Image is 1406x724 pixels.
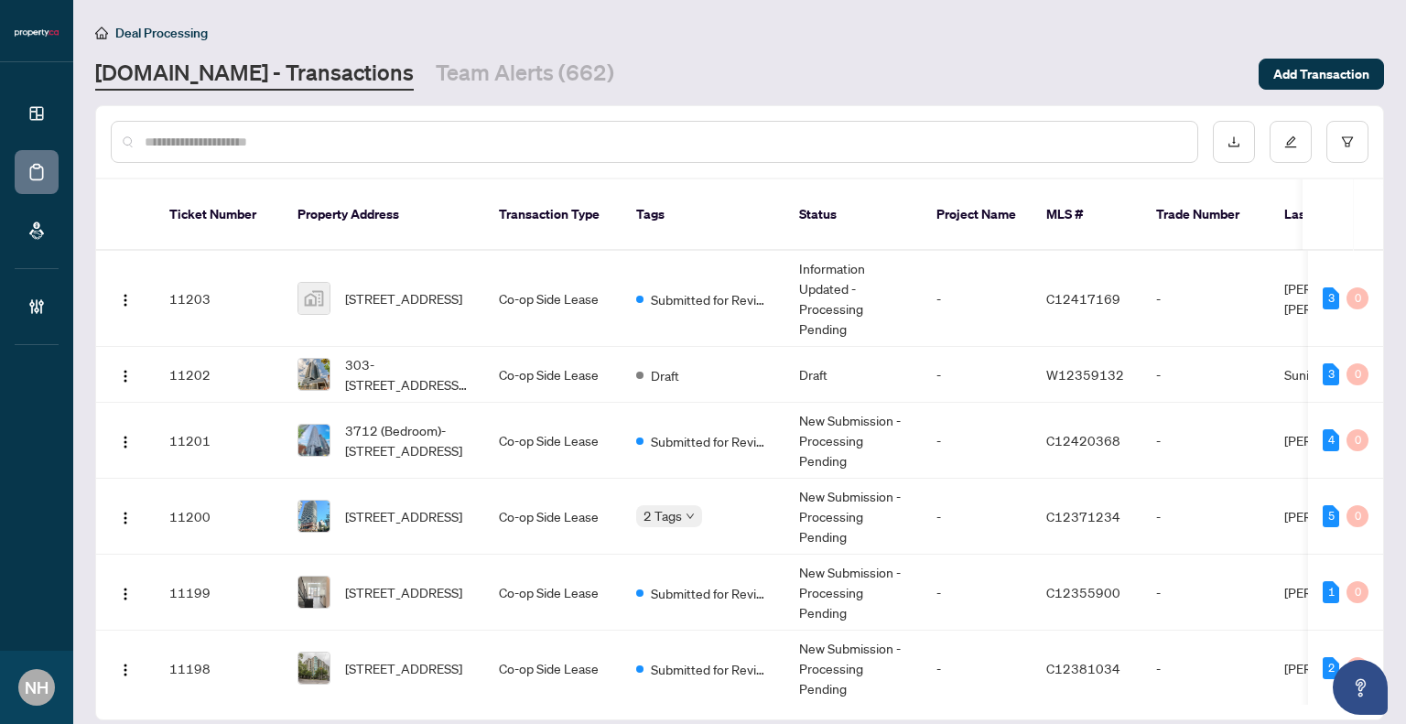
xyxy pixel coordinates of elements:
div: 2 [1323,657,1339,679]
span: C12371234 [1046,508,1120,524]
td: - [1141,555,1270,631]
td: 11198 [155,631,283,707]
button: filter [1326,121,1368,163]
span: 303-[STREET_ADDRESS][PERSON_NAME] [345,354,470,394]
span: filter [1341,135,1354,148]
span: [STREET_ADDRESS] [345,658,462,678]
img: thumbnail-img [298,577,330,608]
img: Logo [118,587,133,601]
td: - [1141,403,1270,479]
span: 2 Tags [644,505,682,526]
img: thumbnail-img [298,501,330,532]
th: MLS # [1032,179,1141,251]
div: 4 [1323,429,1339,451]
td: - [1141,251,1270,347]
img: thumbnail-img [298,359,330,390]
span: [STREET_ADDRESS] [345,582,462,602]
img: Logo [118,369,133,384]
td: - [922,347,1032,403]
td: New Submission - Processing Pending [784,555,922,631]
a: Team Alerts (662) [436,58,614,91]
span: Submitted for Review [651,289,770,309]
span: Add Transaction [1273,59,1369,89]
td: Co-op Side Lease [484,555,622,631]
span: Submitted for Review [651,431,770,451]
a: [DOMAIN_NAME] - Transactions [95,58,414,91]
button: Logo [111,360,140,389]
span: home [95,27,108,39]
img: thumbnail-img [298,425,330,456]
div: 0 [1347,287,1368,309]
div: 0 [1347,429,1368,451]
span: download [1228,135,1240,148]
td: Draft [784,347,922,403]
div: 0 [1347,657,1368,679]
span: [STREET_ADDRESS] [345,506,462,526]
td: Co-op Side Lease [484,251,622,347]
span: C12355900 [1046,584,1120,600]
td: - [1141,631,1270,707]
th: Property Address [283,179,484,251]
td: New Submission - Processing Pending [784,403,922,479]
span: C12381034 [1046,660,1120,676]
span: 3712 (Bedroom)-[STREET_ADDRESS] [345,420,470,460]
td: 11199 [155,555,283,631]
button: Logo [111,654,140,683]
div: 0 [1347,505,1368,527]
td: - [1141,479,1270,555]
td: New Submission - Processing Pending [784,479,922,555]
span: Draft [651,365,679,385]
td: Co-op Side Lease [484,347,622,403]
span: NH [25,675,49,700]
div: 3 [1323,287,1339,309]
td: New Submission - Processing Pending [784,631,922,707]
th: Status [784,179,922,251]
th: Ticket Number [155,179,283,251]
img: thumbnail-img [298,283,330,314]
div: 1 [1323,581,1339,603]
span: W12359132 [1046,366,1124,383]
td: Information Updated - Processing Pending [784,251,922,347]
button: Open asap [1333,660,1388,715]
img: Logo [118,435,133,449]
div: 5 [1323,505,1339,527]
span: Submitted for Review [651,659,770,679]
button: Logo [111,502,140,531]
span: C12420368 [1046,432,1120,448]
th: Tags [622,179,784,251]
td: 11201 [155,403,283,479]
td: Co-op Side Lease [484,403,622,479]
th: Trade Number [1141,179,1270,251]
td: Co-op Side Lease [484,631,622,707]
div: 0 [1347,581,1368,603]
span: Submitted for Review [651,583,770,603]
td: 11203 [155,251,283,347]
img: thumbnail-img [298,653,330,684]
td: - [1141,347,1270,403]
div: 3 [1323,363,1339,385]
td: 11202 [155,347,283,403]
span: edit [1284,135,1297,148]
img: Logo [118,663,133,677]
td: - [922,555,1032,631]
button: Add Transaction [1259,59,1384,90]
td: - [922,479,1032,555]
th: Project Name [922,179,1032,251]
span: C12417169 [1046,290,1120,307]
button: Logo [111,578,140,607]
img: logo [15,27,59,38]
img: Logo [118,293,133,308]
td: - [922,403,1032,479]
span: [STREET_ADDRESS] [345,288,462,308]
span: Deal Processing [115,25,208,41]
button: Logo [111,284,140,313]
button: download [1213,121,1255,163]
th: Transaction Type [484,179,622,251]
button: edit [1270,121,1312,163]
td: - [922,631,1032,707]
img: Logo [118,511,133,525]
button: Logo [111,426,140,455]
td: Co-op Side Lease [484,479,622,555]
span: down [686,512,695,521]
td: - [922,251,1032,347]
